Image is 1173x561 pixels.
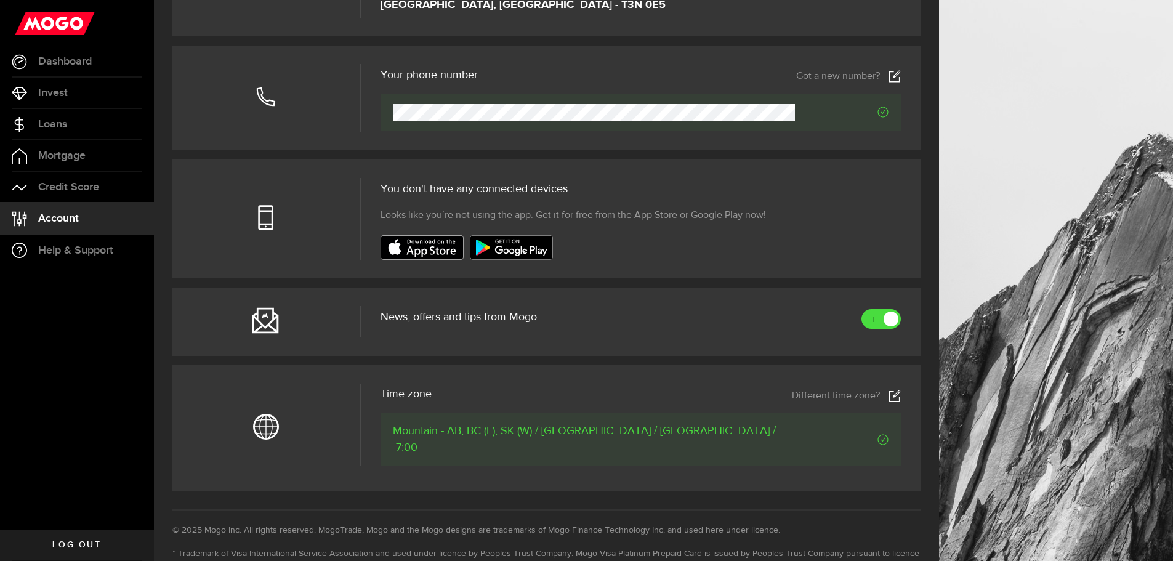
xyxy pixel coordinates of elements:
[470,235,553,260] img: badge-google-play.svg
[381,312,537,323] span: News, offers and tips from Mogo
[172,524,921,537] li: © 2025 Mogo Inc. All rights reserved. MogoTrade, Mogo and the Mogo designs are trademarks of Mogo...
[52,541,101,549] span: Log out
[38,87,68,99] span: Invest
[393,423,789,456] span: Mountain - AB; BC (E); SK (W) / [GEOGRAPHIC_DATA] / [GEOGRAPHIC_DATA] / -7:00
[10,5,47,42] button: Open LiveChat chat widget
[38,182,99,193] span: Credit Score
[38,119,67,130] span: Loans
[38,245,113,256] span: Help & Support
[38,150,86,161] span: Mortgage
[38,56,92,67] span: Dashboard
[795,107,889,118] span: Verified
[792,390,901,402] a: Different time zone?
[381,235,464,260] img: badge-app-store.svg
[38,213,79,224] span: Account
[381,208,766,223] span: Looks like you’re not using the app. Get it for free from the App Store or Google Play now!
[789,434,889,445] span: Verified
[381,184,568,195] span: You don't have any connected devices
[381,70,478,81] h3: Your phone number
[796,70,901,83] a: Got a new number?
[381,389,432,400] span: Time zone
